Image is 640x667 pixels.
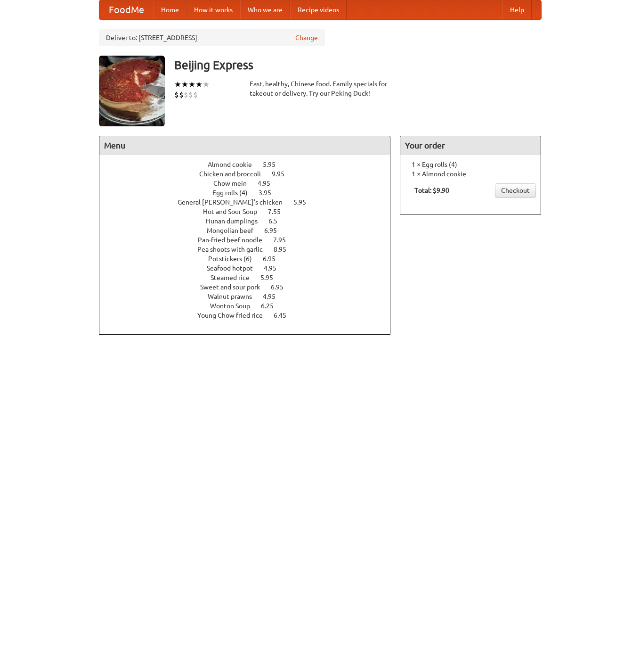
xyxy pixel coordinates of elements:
[174,56,542,74] h3: Beijing Express
[207,264,262,272] span: Seafood hotpot
[400,136,541,155] h4: Your order
[199,170,270,178] span: Chicken and broccoli
[260,274,283,281] span: 5.95
[208,255,293,263] a: Potstickers (6) 6.95
[184,90,188,100] li: $
[272,170,294,178] span: 9.95
[99,0,154,19] a: FoodMe
[207,227,263,234] span: Mongolian beef
[206,217,295,225] a: Hunan dumplings 6.5
[405,160,536,169] li: 1 × Egg rolls (4)
[271,283,293,291] span: 6.95
[263,161,285,168] span: 5.95
[213,180,288,187] a: Chow mein 4.95
[208,161,261,168] span: Almond cookie
[502,0,532,19] a: Help
[203,208,298,215] a: Hot and Sour Soup 7.55
[414,187,449,194] b: Total: $9.90
[203,208,267,215] span: Hot and Sour Soup
[198,236,303,244] a: Pan-fried beef noodle 7.95
[174,79,181,90] li: ★
[258,180,280,187] span: 4.95
[210,302,291,310] a: Wonton Soup 6.25
[208,255,261,263] span: Potstickers (6)
[178,198,292,206] span: General [PERSON_NAME]'s chicken
[274,312,296,319] span: 6.45
[212,189,289,197] a: Egg rolls (4) 3.95
[179,90,184,100] li: $
[261,302,283,310] span: 6.25
[405,169,536,179] li: 1 × Almond cookie
[211,274,259,281] span: Steamed rice
[193,90,198,100] li: $
[207,264,294,272] a: Seafood hotpot 4.95
[154,0,186,19] a: Home
[495,183,536,198] a: Checkout
[203,79,210,90] li: ★
[213,180,256,187] span: Chow mein
[188,79,195,90] li: ★
[174,90,179,100] li: $
[268,217,287,225] span: 6.5
[195,79,203,90] li: ★
[199,170,302,178] a: Chicken and broccoli 9.95
[293,198,316,206] span: 5.95
[263,255,285,263] span: 6.95
[197,312,304,319] a: Young Chow fried rice 6.45
[200,283,301,291] a: Sweet and sour pork 6.95
[212,189,257,197] span: Egg rolls (4)
[99,136,390,155] h4: Menu
[197,246,304,253] a: Pea shoots with garlic 8.95
[211,274,291,281] a: Steamed rice 5.95
[178,198,324,206] a: General [PERSON_NAME]'s chicken 5.95
[206,217,267,225] span: Hunan dumplings
[208,161,293,168] a: Almond cookie 5.95
[263,293,285,300] span: 4.95
[198,236,272,244] span: Pan-fried beef noodle
[273,236,295,244] span: 7.95
[264,264,286,272] span: 4.95
[99,56,165,126] img: angular.jpg
[268,208,290,215] span: 7.55
[259,189,281,197] span: 3.95
[208,293,293,300] a: Walnut prawns 4.95
[240,0,290,19] a: Who we are
[186,0,240,19] a: How it works
[250,79,391,98] div: Fast, healthy, Chinese food. Family specials for takeout or delivery. Try our Peking Duck!
[274,246,296,253] span: 8.95
[181,79,188,90] li: ★
[188,90,193,100] li: $
[197,246,272,253] span: Pea shoots with garlic
[290,0,347,19] a: Recipe videos
[295,33,318,42] a: Change
[264,227,286,234] span: 6.95
[99,29,325,46] div: Deliver to: [STREET_ADDRESS]
[200,283,269,291] span: Sweet and sour pork
[197,312,272,319] span: Young Chow fried rice
[210,302,259,310] span: Wonton Soup
[207,227,294,234] a: Mongolian beef 6.95
[208,293,261,300] span: Walnut prawns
